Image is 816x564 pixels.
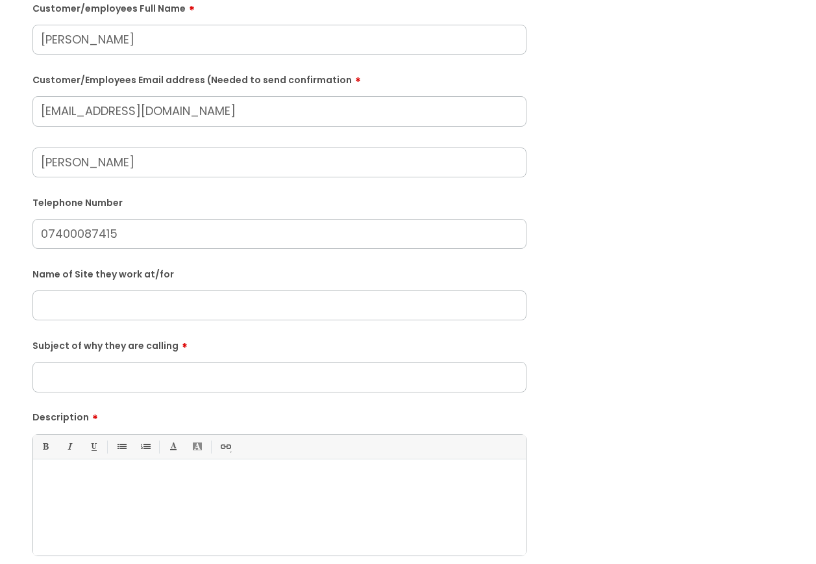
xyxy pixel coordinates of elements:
[137,439,153,455] a: 1. Ordered List (Ctrl-Shift-8)
[37,439,53,455] a: Bold (Ctrl-B)
[165,439,181,455] a: Font Color
[32,407,526,423] label: Description
[32,70,526,86] label: Customer/Employees Email address (Needed to send confirmation
[189,439,205,455] a: Back Color
[32,266,526,280] label: Name of Site they work at/for
[217,439,233,455] a: Link
[61,439,77,455] a: Italic (Ctrl-I)
[85,439,101,455] a: Underline(Ctrl-U)
[32,336,526,352] label: Subject of why they are calling
[32,96,526,126] input: Email
[32,195,526,209] label: Telephone Number
[32,147,526,177] input: Your Name
[113,439,129,455] a: • Unordered List (Ctrl-Shift-7)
